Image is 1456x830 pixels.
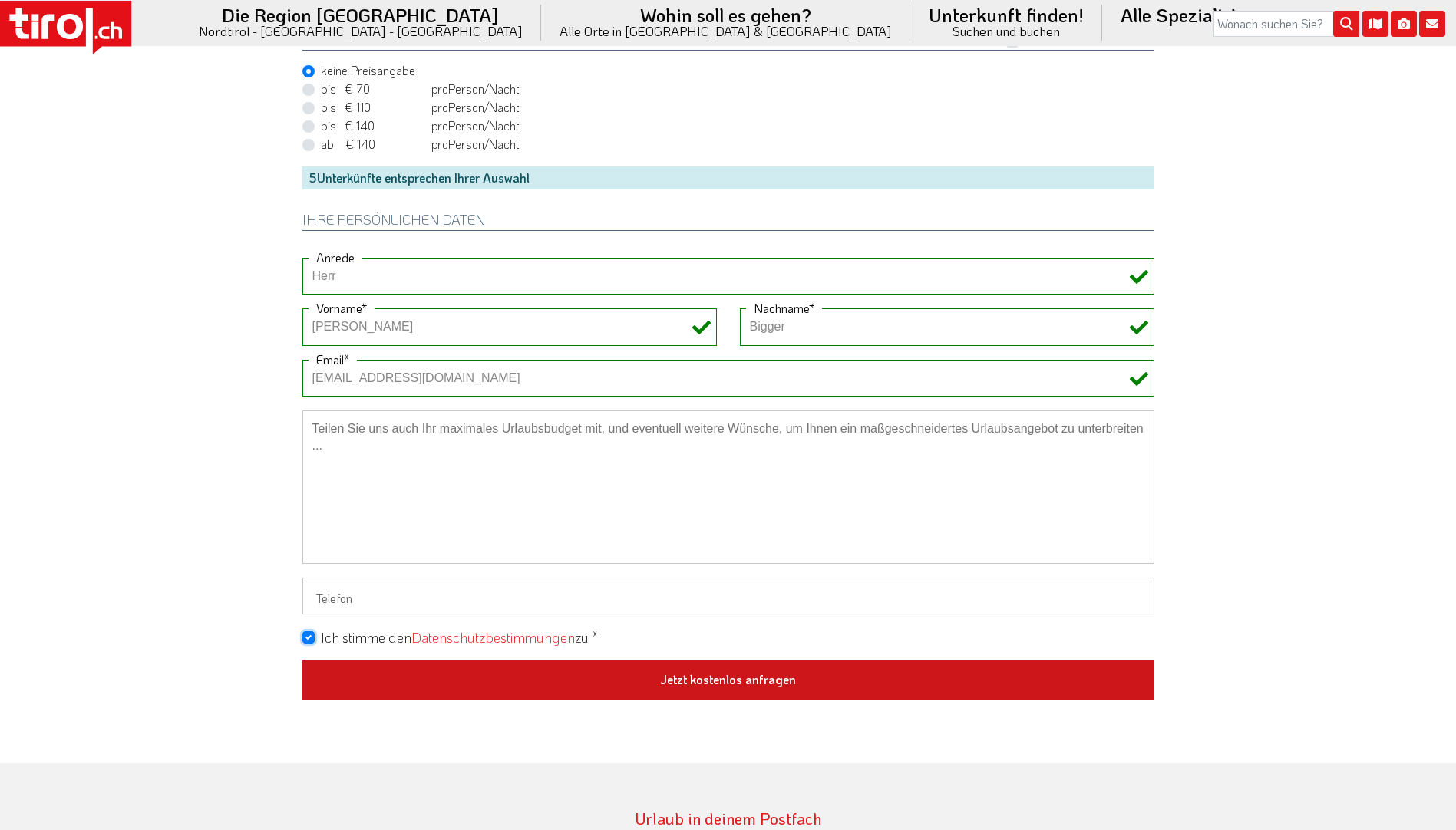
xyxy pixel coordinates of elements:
span: bis € 110 [321,99,428,116]
h3: Urlaub in deinem Postfach [302,809,1154,827]
h2: Ihre persönlichen Daten [302,212,1154,231]
em: Person [448,136,484,152]
label: pro /Nacht [321,81,520,97]
label: Ich stimme den zu * [321,628,598,647]
label: pro /Nacht [321,136,520,153]
small: Suchen und buchen [929,25,1084,38]
label: keine Preisangabe [321,62,415,79]
button: Jetzt kostenlos anfragen [302,660,1154,700]
span: bis € 140 [321,117,428,134]
i: Kontakt [1419,11,1445,37]
em: Person [448,117,484,133]
span: bis € 70 [321,81,428,97]
a: Datenschutzbestimmungen [411,628,575,647]
span: ab € 140 [321,136,428,153]
input: Wonach suchen Sie? [1213,11,1359,37]
em: Person [448,81,484,97]
label: pro /Nacht [321,99,520,116]
label: pro /Nacht [321,117,520,134]
div: Unterkünfte entsprechen Ihrer Auswahl [302,166,1154,189]
i: Fotogalerie [1391,11,1417,37]
i: Karte öffnen [1362,11,1388,37]
em: Person [448,99,484,115]
small: Alle Orte in [GEOGRAPHIC_DATA] & [GEOGRAPHIC_DATA] [560,25,892,38]
small: Nordtirol - [GEOGRAPHIC_DATA] - [GEOGRAPHIC_DATA] [199,25,523,38]
span: 5 [309,170,317,186]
